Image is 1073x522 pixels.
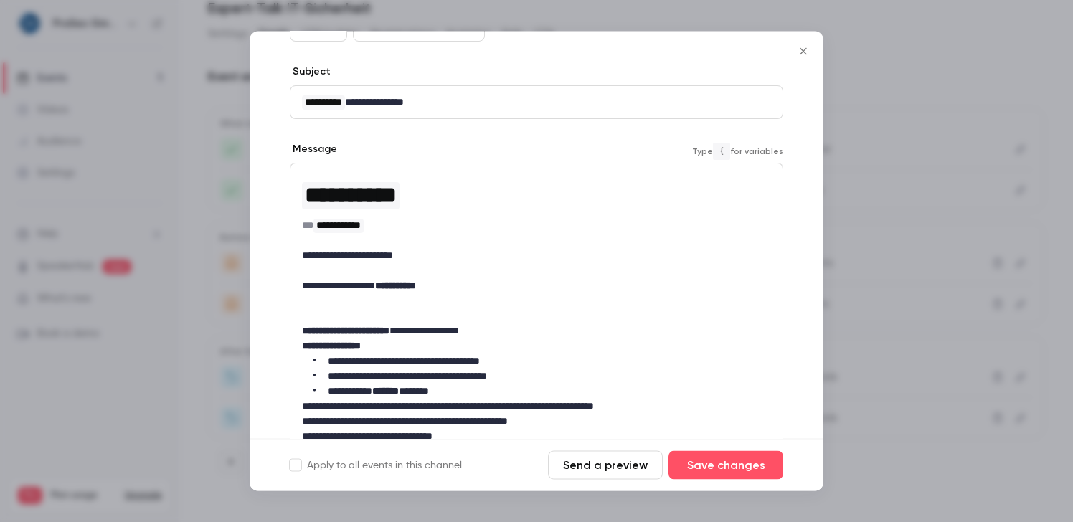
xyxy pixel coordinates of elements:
code: { [713,143,730,160]
label: Subject [290,65,331,80]
label: Message [290,143,337,157]
div: editor [290,87,783,119]
button: Save changes [668,451,783,480]
div: editor [290,164,783,513]
label: Apply to all events in this channel [290,458,462,473]
button: Send a preview [548,451,663,480]
button: Close [789,37,818,66]
span: Type for variables [692,143,783,160]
